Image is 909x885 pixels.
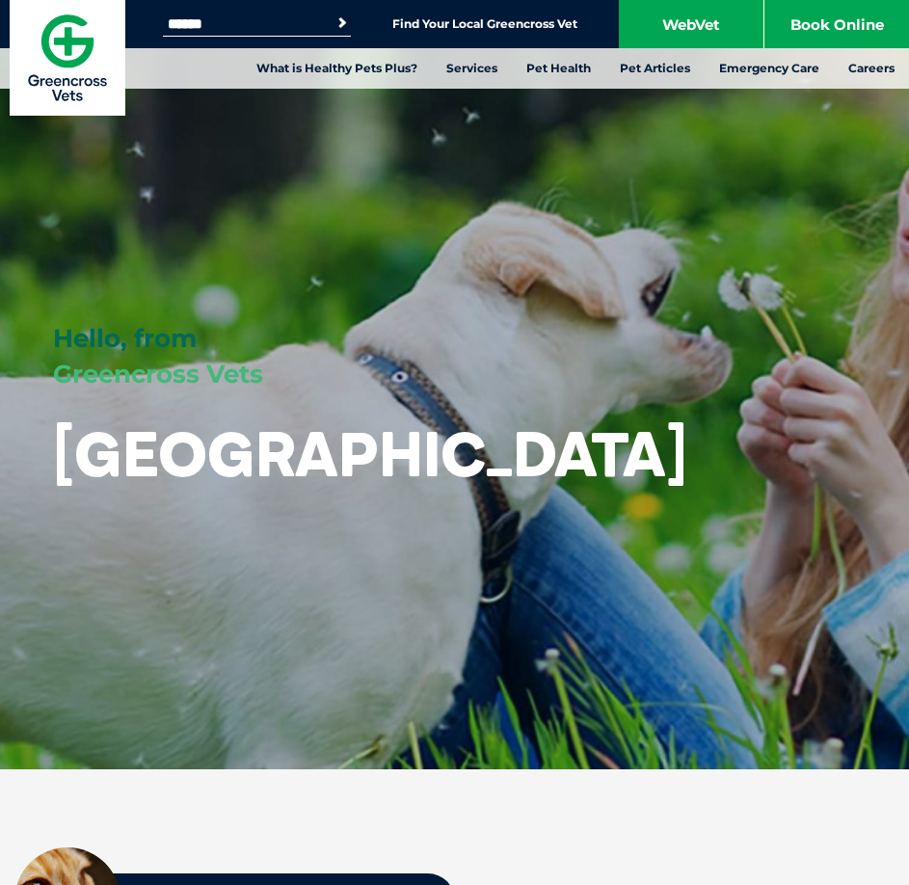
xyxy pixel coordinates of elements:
[512,48,605,89] a: Pet Health
[333,13,352,33] button: Search
[53,323,197,354] span: Hello, from
[705,48,834,89] a: Emergency Care
[432,48,512,89] a: Services
[53,359,263,389] span: Greencross Vets
[242,48,432,89] a: What is Healthy Pets Plus?
[834,48,909,89] a: Careers
[53,420,687,488] h1: [GEOGRAPHIC_DATA]
[392,16,577,32] a: Find Your Local Greencross Vet
[605,48,705,89] a: Pet Articles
